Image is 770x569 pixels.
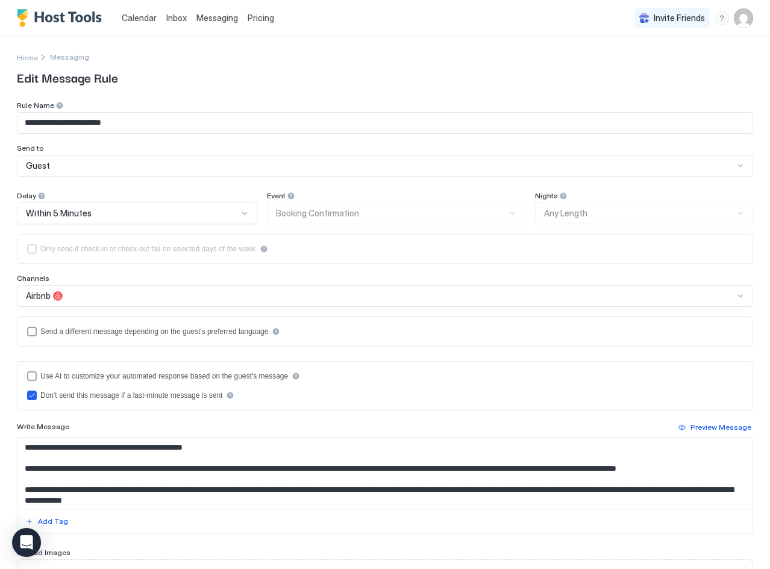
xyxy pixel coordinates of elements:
div: Send a different message depending on the guest's preferred language [40,327,268,336]
a: Home [17,51,38,63]
span: Rule Name [17,101,54,110]
div: languagesEnabled [27,327,743,336]
a: Calendar [122,11,157,24]
div: Only send if check-in or check-out fall on selected days of the week [40,245,256,253]
button: Add Tag [24,514,70,529]
span: Send to [17,143,44,152]
span: Upload Images [17,548,70,557]
span: Airbnb [26,291,51,301]
span: Edit Message Rule [17,68,753,86]
span: Home [17,53,38,62]
div: Breadcrumb [50,52,89,61]
div: Preview Message [690,422,751,433]
span: Nights [535,191,558,200]
div: Add Tag [38,516,68,527]
div: Use AI to customize your automated response based on the guest's message [40,372,288,380]
div: Open Intercom Messenger [12,528,41,557]
div: User profile [734,8,753,28]
div: Breadcrumb [17,51,38,63]
span: Calendar [122,13,157,23]
div: disableIfLastMinute [27,391,743,400]
span: Channels [17,274,49,283]
span: Inbox [166,13,187,23]
button: Preview Message [677,420,753,435]
span: Event [267,191,286,200]
span: Guest [26,160,50,171]
a: Inbox [166,11,187,24]
span: Delay [17,191,36,200]
textarea: Input Field [17,438,743,509]
span: Pricing [248,13,274,24]
div: isLimited [27,244,743,254]
a: Messaging [196,11,238,24]
span: Messaging [50,52,89,61]
div: useAI [27,371,743,381]
input: Input Field [17,113,753,133]
span: Write Message [17,422,69,431]
a: Host Tools Logo [17,9,107,27]
span: Messaging [196,13,238,23]
span: Invite Friends [654,13,705,24]
span: Within 5 Minutes [26,208,92,219]
div: menu [715,11,729,25]
div: Don't send this message if a last-minute message is sent [40,391,222,400]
